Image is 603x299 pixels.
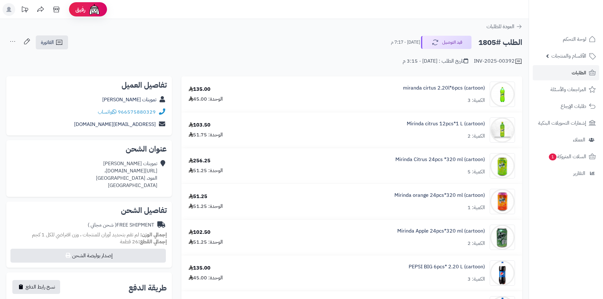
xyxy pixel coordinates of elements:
a: إشعارات التحويلات البنكية [533,115,599,131]
span: طلبات الإرجاع [561,102,586,111]
div: الوحدة: 51.75 [189,131,223,139]
div: الكمية: 3 [468,97,485,104]
div: INV-2025-00392 [474,58,522,65]
div: 135.00 [189,265,210,272]
span: رفيق [75,6,85,13]
span: العودة للطلبات [487,23,514,30]
a: التقارير [533,166,599,181]
div: 256.25 [189,157,210,165]
a: الفاتورة [36,35,68,49]
div: الكمية: 1 [468,204,485,211]
small: 26 قطعة [120,238,167,246]
a: PEPSI BIG 6pcs* 2.20 L (cartoon) [409,263,485,271]
img: ai-face.png [88,3,101,16]
img: 1747544486-c60db756-6ee7-44b0-a7d4-ec449800-90x90.jpg [490,82,515,107]
div: FREE SHIPMENT [88,221,154,229]
a: العودة للطلبات [487,23,522,30]
button: إصدار بوليصة الشحن [10,249,166,263]
div: الوحدة: 51.25 [189,239,223,246]
div: الوحدة: 45.00 [189,274,223,282]
div: الوحدة: 51.25 [189,167,223,174]
a: [EMAIL_ADDRESS][DOMAIN_NAME] [74,121,156,128]
a: السلات المتروكة1 [533,149,599,164]
a: طلبات الإرجاع [533,99,599,114]
img: 1747566452-bf88d184-d280-4ea7-9331-9e3669ef-90x90.jpg [490,153,515,178]
img: 1747575099-708d6832-587f-4e09-b83f-3e8e36d0-90x90.jpg [490,189,515,214]
span: الطلبات [572,68,586,77]
div: 51.25 [189,193,207,200]
div: الوحدة: 51.25 [189,203,223,210]
a: Mirinda Apple 24pcs*320 ml (cartoon) [397,227,485,235]
span: السلات المتروكة [548,152,586,161]
h2: عنوان الشحن [11,145,167,153]
a: واتساب [98,108,116,116]
span: إشعارات التحويلات البنكية [538,119,586,128]
a: Mirinda citrus 12pcs*1 L (cartoon) [407,120,485,128]
a: العملاء [533,132,599,147]
h2: تفاصيل الشحن [11,207,167,214]
span: التقارير [573,169,585,178]
div: تاريخ الطلب : [DATE] - 3:15 م [403,58,468,65]
span: الفاتورة [41,39,54,46]
div: 135.00 [189,86,210,93]
h2: طريقة الدفع [129,284,167,292]
strong: إجمالي القطع: [138,238,167,246]
a: Mirinda orange 24pcs*320 ml (cartoon) [394,192,485,199]
span: ( شحن مجاني ) [88,221,116,229]
div: الكمية: 3 [468,276,485,283]
button: نسخ رابط الدفع [12,280,60,294]
div: الكمية: 2 [468,133,485,140]
span: نسخ رابط الدفع [26,283,55,291]
span: 1 [549,153,556,160]
a: تموينات [PERSON_NAME] [102,96,156,103]
h2: تفاصيل العميل [11,81,167,89]
div: 102.50 [189,229,210,236]
a: تحديثات المنصة [17,3,33,17]
span: المراجعات والأسئلة [550,85,586,94]
span: العملاء [573,135,585,144]
strong: إجمالي الوزن: [140,231,167,239]
img: 1747594021-514wrKpr-GL._AC_SL1500-90x90.jpg [490,260,515,286]
a: الطلبات [533,65,599,80]
span: الأقسام والمنتجات [551,52,586,60]
a: 966575880329 [118,108,156,116]
div: 103.50 [189,121,210,129]
a: miranda cirtus 2.20l*6pcs (cartoon) [403,84,485,92]
a: المراجعات والأسئلة [533,82,599,97]
a: Mirinda Citrus 24pcs *320 ml (cartoon) [395,156,485,163]
h2: الطلب #1805 [478,36,522,49]
img: 1747566256-XP8G23evkchGmxKUr8YaGb2gsq2hZno4-90x90.jpg [490,117,515,143]
small: [DATE] - 7:17 م [391,39,420,46]
img: 1747575813-723a6ae2-fa60-4825-88e0-7228c659-90x90.jpg [490,225,515,250]
div: الكمية: 5 [468,168,485,176]
div: تموينات [PERSON_NAME] [URL][DOMAIN_NAME]، العود، [GEOGRAPHIC_DATA] [GEOGRAPHIC_DATA] [96,160,157,189]
a: لوحة التحكم [533,32,599,47]
div: الكمية: 2 [468,240,485,247]
span: لوحة التحكم [563,35,586,44]
button: قيد التوصيل [421,36,472,49]
div: الوحدة: 45.00 [189,96,223,103]
span: لم تقم بتحديد أوزان للمنتجات ، وزن افتراضي للكل 1 كجم [32,231,139,239]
